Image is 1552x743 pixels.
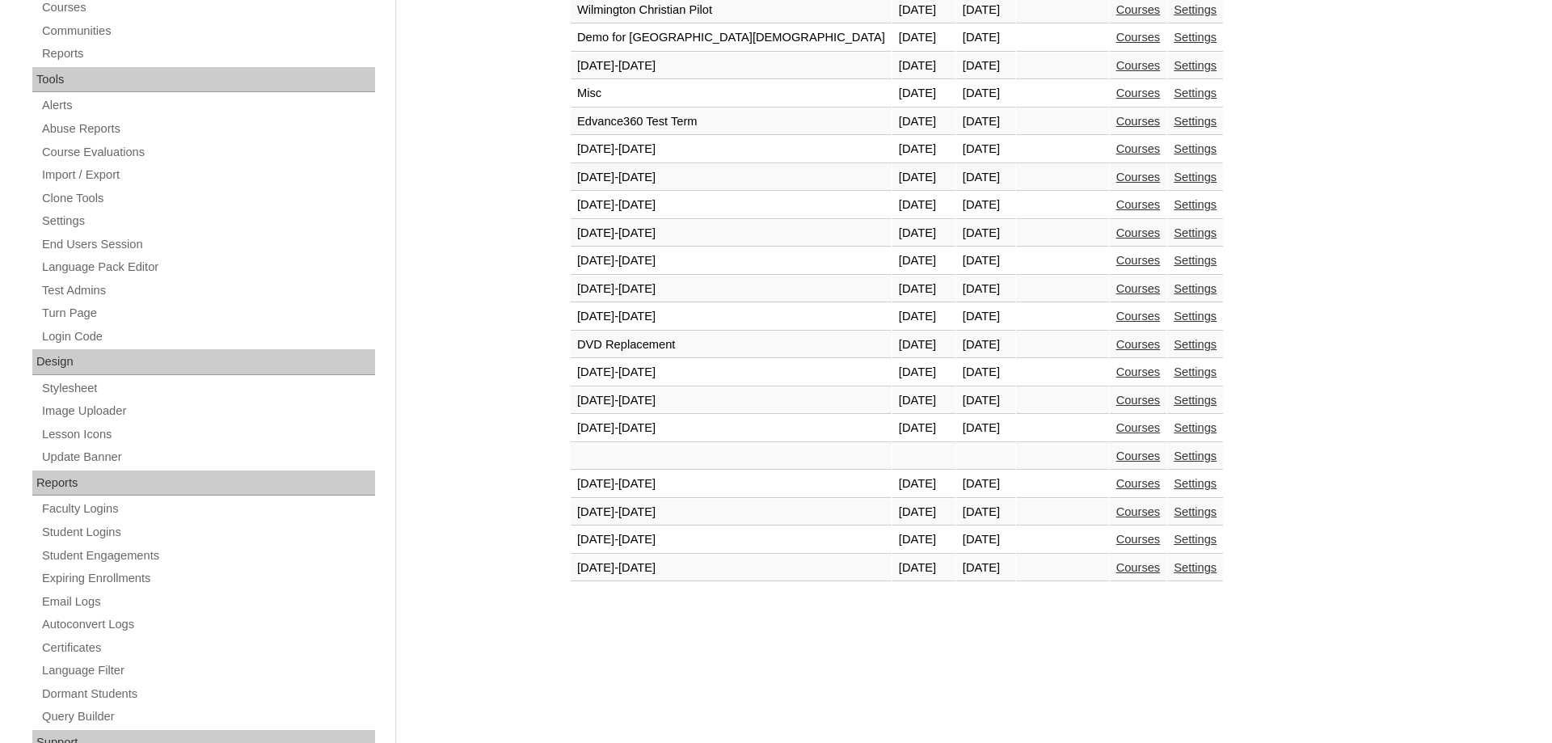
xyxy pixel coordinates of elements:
td: [DATE] [892,499,955,526]
td: [DATE] [956,555,1015,582]
td: [DATE] [892,53,955,80]
a: Communities [40,21,375,41]
a: Student Logins [40,522,375,542]
td: [DATE] [892,220,955,247]
td: [DATE] [892,331,955,359]
a: Language Filter [40,661,375,681]
td: [DATE]-[DATE] [571,359,892,386]
a: Settings [1174,561,1217,574]
td: [DATE] [892,526,955,554]
a: Courses [1116,450,1161,462]
a: Settings [1174,87,1217,99]
td: [DATE]-[DATE] [571,471,892,498]
td: [DATE] [956,303,1015,331]
a: Login Code [40,327,375,347]
a: Courses [1116,477,1161,490]
td: [DATE] [892,471,955,498]
a: Courses [1116,310,1161,323]
a: Dormant Students [40,684,375,704]
a: Settings [1174,450,1217,462]
a: Abuse Reports [40,119,375,139]
td: [DATE]-[DATE] [571,526,892,554]
td: [DATE] [956,415,1015,442]
a: Settings [1174,365,1217,378]
a: Settings [1174,394,1217,407]
a: Settings [1174,505,1217,518]
td: [DATE]-[DATE] [571,387,892,415]
td: [DATE]-[DATE] [571,247,892,275]
td: [DATE] [892,80,955,108]
td: [DATE]-[DATE] [571,303,892,331]
td: [DATE] [892,387,955,415]
td: [DATE] [892,136,955,163]
a: Settings [1174,477,1217,490]
a: Courses [1116,394,1161,407]
a: Courses [1116,59,1161,72]
a: Course Evaluations [40,142,375,163]
td: [DATE] [892,415,955,442]
a: Settings [1174,198,1217,211]
td: [DATE] [956,276,1015,303]
td: [DATE]-[DATE] [571,164,892,192]
a: Courses [1116,533,1161,546]
a: Clone Tools [40,188,375,209]
a: Lesson Icons [40,424,375,445]
div: Design [32,349,375,375]
td: [DATE] [956,53,1015,80]
a: Language Pack Editor [40,257,375,277]
td: [DATE]-[DATE] [571,499,892,526]
td: [DATE] [956,499,1015,526]
td: [DATE] [956,24,1015,52]
a: Certificates [40,638,375,658]
a: Email Logs [40,592,375,612]
a: Courses [1116,115,1161,128]
a: Settings [1174,115,1217,128]
a: Settings [1174,171,1217,184]
a: End Users Session [40,234,375,255]
td: [DATE] [892,247,955,275]
a: Import / Export [40,165,375,185]
td: [DATE] [956,220,1015,247]
td: [DATE] [956,359,1015,386]
a: Settings [1174,254,1217,267]
a: Courses [1116,198,1161,211]
a: Faculty Logins [40,499,375,519]
td: [DATE] [892,192,955,219]
a: Courses [1116,338,1161,351]
a: Courses [1116,365,1161,378]
td: [DATE]-[DATE] [571,192,892,219]
td: [DATE] [956,471,1015,498]
a: Courses [1116,421,1161,434]
td: [DATE] [956,108,1015,136]
a: Image Uploader [40,401,375,421]
a: Alerts [40,95,375,116]
td: [DATE]-[DATE] [571,220,892,247]
a: Settings [1174,533,1217,546]
td: [DATE]-[DATE] [571,276,892,303]
a: Settings [1174,226,1217,239]
a: Courses [1116,142,1161,155]
td: [DATE]-[DATE] [571,415,892,442]
a: Settings [1174,338,1217,351]
a: Settings [1174,3,1217,16]
a: Courses [1116,226,1161,239]
a: Courses [1116,87,1161,99]
a: Settings [1174,310,1217,323]
td: [DATE] [892,303,955,331]
td: [DATE] [956,164,1015,192]
a: Settings [1174,142,1217,155]
td: [DATE] [892,276,955,303]
td: [DATE] [956,80,1015,108]
td: [DATE] [956,136,1015,163]
a: Update Banner [40,447,375,467]
td: [DATE]-[DATE] [571,53,892,80]
a: Query Builder [40,707,375,727]
div: Reports [32,471,375,496]
a: Courses [1116,561,1161,574]
td: Edvance360 Test Term [571,108,892,136]
td: [DATE] [892,164,955,192]
a: Settings [1174,59,1217,72]
td: [DATE] [892,359,955,386]
a: Settings [40,211,375,231]
a: Settings [1174,282,1217,295]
